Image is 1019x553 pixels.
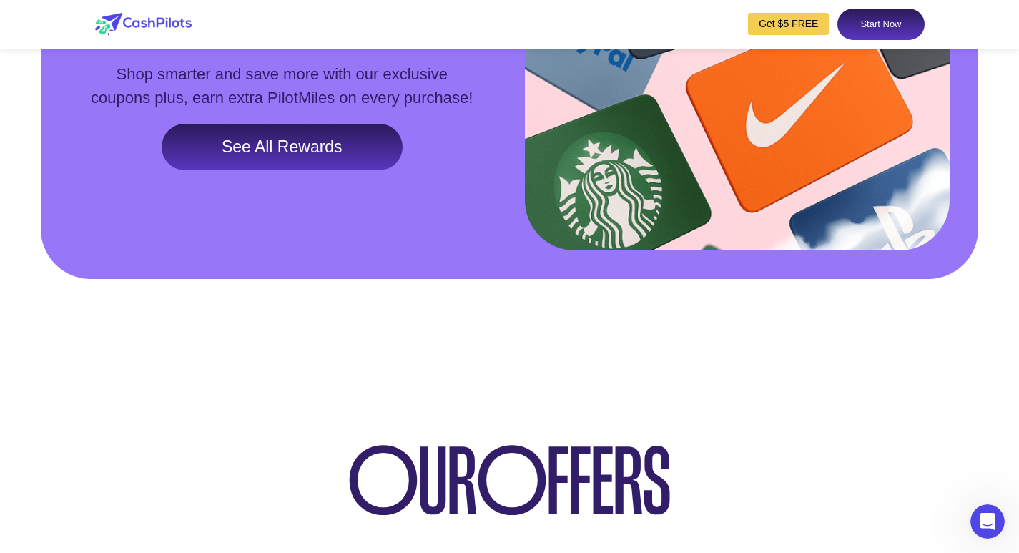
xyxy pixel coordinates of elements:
div: Shop smarter and save more with our exclusive coupons plus, earn extra PilotMiles on every purchase! [85,62,478,109]
a: Start Now [837,9,924,40]
span: O [348,436,418,528]
iframe: Intercom live chat [970,504,1005,539]
a: See All Rewards [162,124,403,171]
span: O [477,436,547,528]
img: logo [95,13,192,36]
a: Get $5 FREE [748,13,829,35]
